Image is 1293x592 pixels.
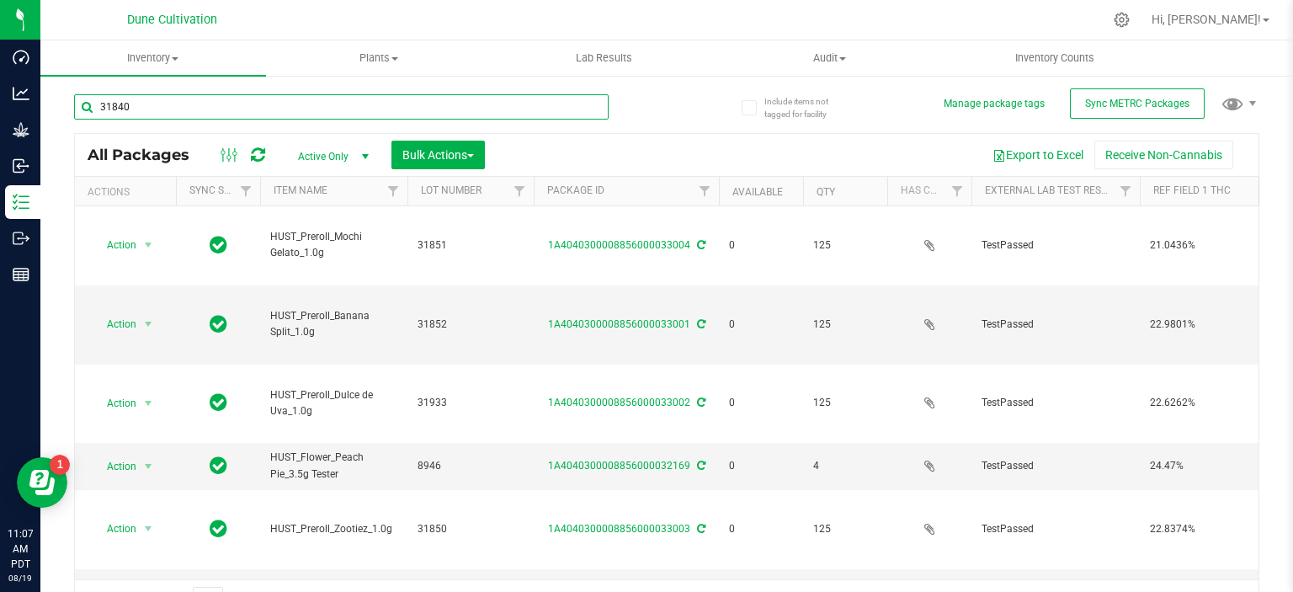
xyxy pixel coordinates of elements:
[548,397,690,408] a: 1A4040300008856000033002
[813,395,877,411] span: 125
[266,40,492,76] a: Plants
[40,40,266,76] a: Inventory
[1111,12,1132,28] div: Manage settings
[138,233,159,257] span: select
[270,450,397,482] span: HUST_Flower_Peach Pie_3.5g Tester
[1094,141,1233,169] button: Receive Non-Cannabis
[138,517,159,541] span: select
[982,458,1130,474] span: TestPassed
[944,97,1045,111] button: Manage package tags
[717,51,941,66] span: Audit
[270,308,397,340] span: HUST_Preroll_Banana Split_1.0g
[210,312,227,336] span: In Sync
[17,457,67,508] iframe: Resource center
[729,237,793,253] span: 0
[92,233,137,257] span: Action
[270,387,397,419] span: HUST_Preroll_Dulce de Uva_1.0g
[13,121,29,138] inline-svg: Grow
[548,239,690,251] a: 1A4040300008856000033004
[50,455,70,475] iframe: Resource center unread badge
[8,526,33,572] p: 11:07 AM PDT
[418,395,524,411] span: 31933
[1150,521,1277,537] span: 22.8374%
[13,157,29,174] inline-svg: Inbound
[92,392,137,415] span: Action
[492,40,717,76] a: Lab Results
[418,458,524,474] span: 8946
[1153,184,1231,196] a: Ref Field 1 THC
[1150,458,1277,474] span: 24.47%
[232,177,260,205] a: Filter
[210,233,227,257] span: In Sync
[813,237,877,253] span: 125
[553,51,655,66] span: Lab Results
[1150,317,1277,333] span: 22.9801%
[92,312,137,336] span: Action
[138,392,159,415] span: select
[270,229,397,261] span: HUST_Preroll_Mochi Gelato_1.0g
[694,523,705,535] span: Sync from Compliance System
[8,572,33,584] p: 08/19
[729,395,793,411] span: 0
[506,177,534,205] a: Filter
[391,141,485,169] button: Bulk Actions
[13,85,29,102] inline-svg: Analytics
[813,521,877,537] span: 125
[813,317,877,333] span: 125
[1070,88,1205,119] button: Sync METRC Packages
[982,141,1094,169] button: Export to Excel
[982,237,1130,253] span: TestPassed
[88,186,169,198] div: Actions
[421,184,482,196] a: Lot Number
[548,460,690,472] a: 1A4040300008856000032169
[418,317,524,333] span: 31852
[92,455,137,478] span: Action
[694,460,705,472] span: Sync from Compliance System
[729,317,793,333] span: 0
[982,317,1130,333] span: TestPassed
[127,13,217,27] span: Dune Cultivation
[402,148,474,162] span: Bulk Actions
[716,40,942,76] a: Audit
[40,51,266,66] span: Inventory
[267,51,491,66] span: Plants
[92,517,137,541] span: Action
[694,318,705,330] span: Sync from Compliance System
[982,521,1130,537] span: TestPassed
[1112,177,1140,205] a: Filter
[138,455,159,478] span: select
[944,177,971,205] a: Filter
[694,397,705,408] span: Sync from Compliance System
[1150,237,1277,253] span: 21.0436%
[729,458,793,474] span: 0
[13,49,29,66] inline-svg: Dashboard
[887,177,971,206] th: Has COA
[992,51,1117,66] span: Inventory Counts
[380,177,407,205] a: Filter
[1085,98,1189,109] span: Sync METRC Packages
[764,95,849,120] span: Include items not tagged for facility
[88,146,206,164] span: All Packages
[13,194,29,211] inline-svg: Inventory
[210,391,227,414] span: In Sync
[210,517,227,541] span: In Sync
[547,184,604,196] a: Package ID
[13,230,29,247] inline-svg: Outbound
[732,186,783,198] a: Available
[817,186,835,198] a: Qty
[210,454,227,477] span: In Sync
[942,40,1168,76] a: Inventory Counts
[74,94,609,120] input: Search Package ID, Item Name, SKU, Lot or Part Number...
[691,177,719,205] a: Filter
[270,521,397,537] span: HUST_Preroll_Zootiez_1.0g
[418,237,524,253] span: 31851
[982,395,1130,411] span: TestPassed
[694,239,705,251] span: Sync from Compliance System
[13,266,29,283] inline-svg: Reports
[189,184,254,196] a: Sync Status
[985,184,1117,196] a: External Lab Test Result
[1152,13,1261,26] span: Hi, [PERSON_NAME]!
[1150,395,1277,411] span: 22.6262%
[274,184,327,196] a: Item Name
